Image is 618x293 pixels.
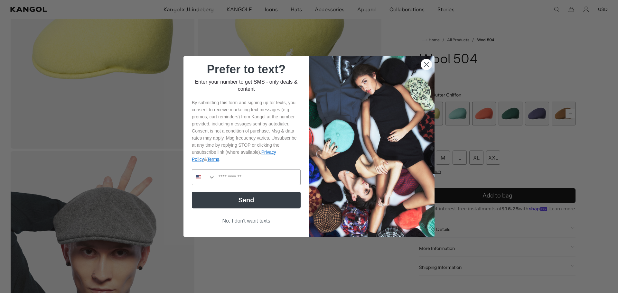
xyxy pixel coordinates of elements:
a: Terms [207,157,219,162]
p: By submitting this form and signing up for texts, you consent to receive marketing text messages ... [192,99,301,163]
img: 32d93059-7686-46ce-88e0-f8be1b64b1a2.jpeg [309,56,435,237]
span: Enter your number to get SMS - only deals & content [195,79,298,92]
button: Close dialog [421,59,432,70]
button: Send [192,192,301,208]
input: Phone Number [215,169,300,185]
img: United States [196,175,201,180]
button: Search Countries [192,169,215,185]
span: Prefer to text? [207,63,286,76]
button: No, I don't want texts [192,215,301,227]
